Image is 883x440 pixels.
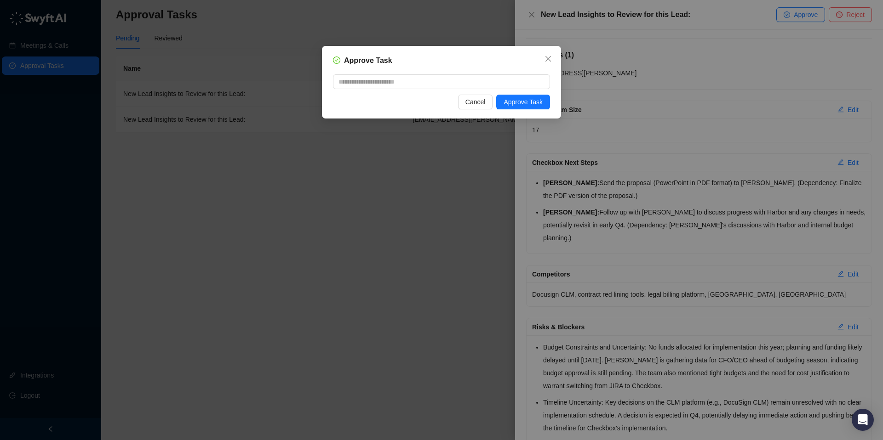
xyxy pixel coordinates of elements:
[852,409,874,431] div: Open Intercom Messenger
[504,97,543,107] span: Approve Task
[458,95,493,109] button: Cancel
[541,51,556,66] button: Close
[545,55,552,62] span: close
[465,97,486,107] span: Cancel
[496,95,550,109] button: Approve Task
[344,55,392,66] h5: Approve Task
[333,56,340,64] span: check-circle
